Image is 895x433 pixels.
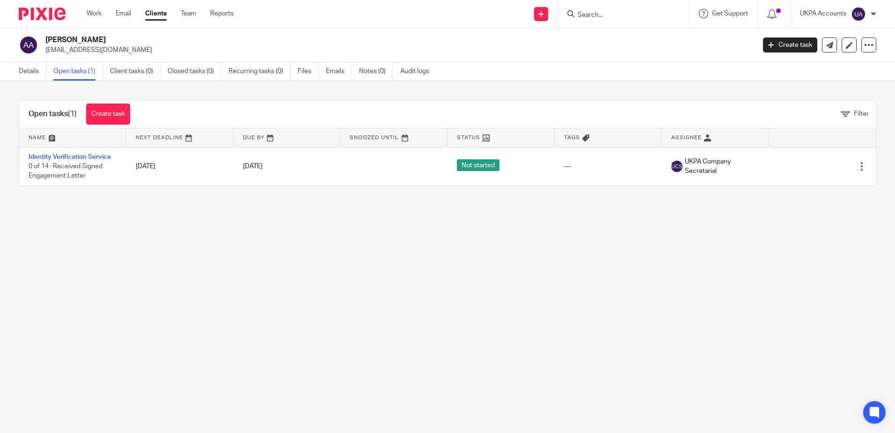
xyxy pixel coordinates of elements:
a: Open tasks (1) [53,62,103,81]
img: svg%3E [851,7,866,22]
span: Status [457,135,480,140]
span: UKPA Company Secretarial [685,157,760,176]
h1: Open tasks [29,109,77,119]
h2: [PERSON_NAME] [45,35,608,45]
a: Closed tasks (0) [168,62,221,81]
span: (1) [68,110,77,118]
a: Work [87,9,102,18]
span: [DATE] [243,163,263,170]
a: Create task [763,37,817,52]
a: Create task [86,104,130,125]
img: svg%3E [671,161,682,172]
a: Details [19,62,46,81]
a: Reports [210,9,234,18]
span: Filter [854,111,869,117]
a: Notes (0) [359,62,393,81]
a: Emails [326,62,352,81]
span: Snoozed Until [350,135,399,140]
span: Get Support [712,10,748,17]
span: Tags [564,135,580,140]
a: Team [181,9,196,18]
a: Clients [145,9,167,18]
span: 0 of 14 · Received Signed Engagement Letter [29,163,103,179]
input: Search [577,11,661,20]
a: Identity Verification Service [29,154,111,160]
a: Recurring tasks (0) [228,62,291,81]
div: --- [564,162,653,171]
a: Email [116,9,131,18]
td: [DATE] [126,147,234,186]
a: Client tasks (0) [110,62,161,81]
img: Pixie [19,7,66,20]
a: Audit logs [400,62,436,81]
p: UKPA Accounts [800,9,846,18]
p: [EMAIL_ADDRESS][DOMAIN_NAME] [45,45,749,55]
a: Files [298,62,319,81]
span: Not started [457,159,499,171]
img: svg%3E [19,35,38,55]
